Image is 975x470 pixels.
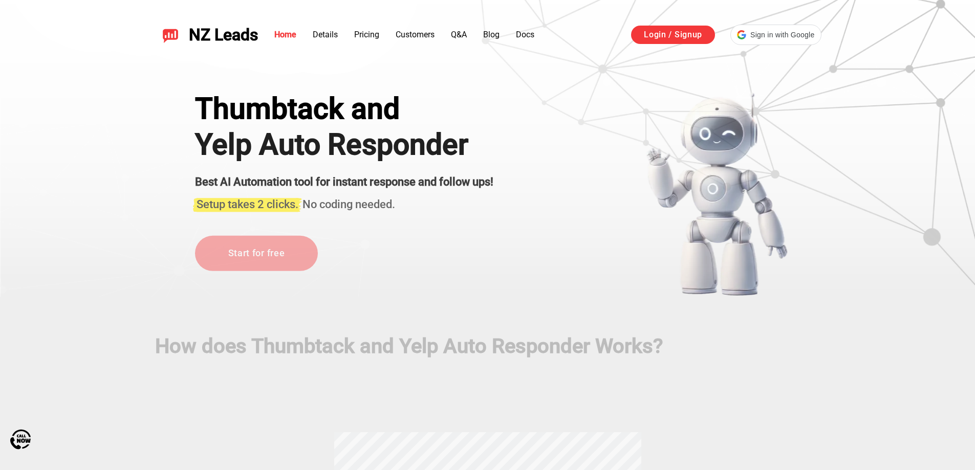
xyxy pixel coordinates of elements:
[274,30,296,39] a: Home
[396,30,435,39] a: Customers
[354,30,379,39] a: Pricing
[189,26,258,44] span: NZ Leads
[483,30,500,39] a: Blog
[197,198,298,211] span: Setup takes 2 clicks.
[451,30,467,39] a: Q&A
[313,30,338,39] a: Details
[646,92,789,297] img: yelp bot
[195,192,493,212] h3: No coding needed.
[195,175,493,188] strong: Best AI Automation tool for instant response and follow ups!
[155,334,820,358] h2: How does Thumbtack and Yelp Auto Responder Works?
[631,26,715,44] a: Login / Signup
[195,236,318,271] a: Start for free
[162,27,179,43] img: NZ Leads logo
[195,92,493,126] div: Thumbtack and
[10,429,31,450] img: Call Now
[750,30,814,40] span: Sign in with Google
[730,25,821,45] div: Sign in with Google
[195,127,493,161] h1: Yelp Auto Responder
[516,30,534,39] a: Docs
